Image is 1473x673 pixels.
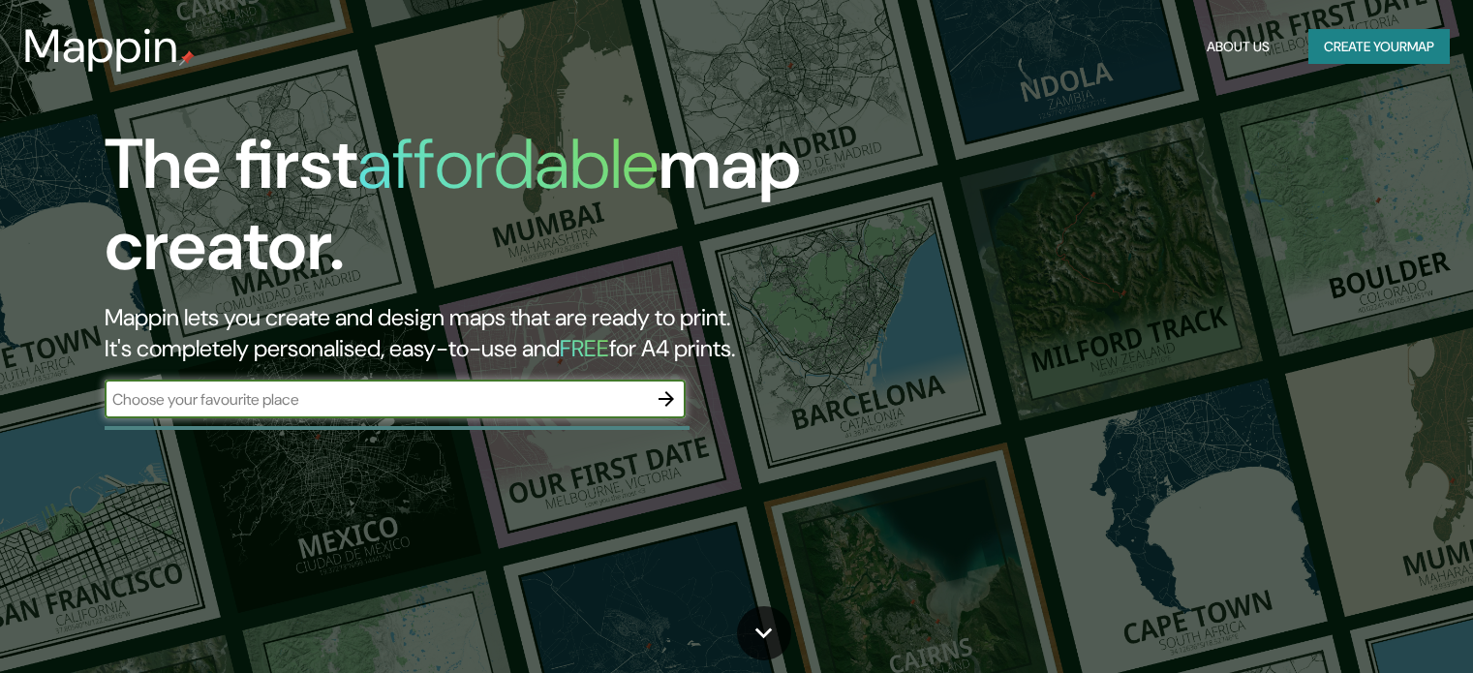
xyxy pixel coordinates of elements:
h5: FREE [560,333,609,363]
h1: The first map creator. [105,124,842,302]
h2: Mappin lets you create and design maps that are ready to print. It's completely personalised, eas... [105,302,842,364]
h3: Mappin [23,19,179,74]
h1: affordable [357,119,659,209]
button: About Us [1199,29,1277,65]
img: mappin-pin [179,50,195,66]
button: Create yourmap [1308,29,1450,65]
input: Choose your favourite place [105,388,647,411]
